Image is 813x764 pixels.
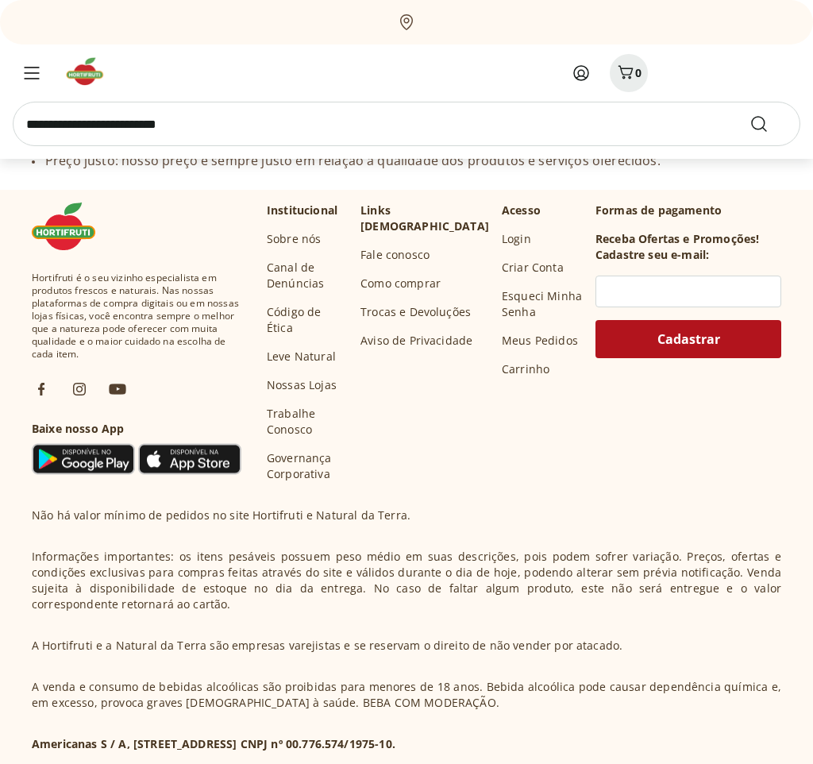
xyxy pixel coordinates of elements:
a: Como comprar [360,276,441,291]
span: 0 [635,65,642,80]
a: Trocas e Devoluções [360,304,471,320]
a: Sobre nós [267,231,321,247]
input: search [13,102,800,146]
button: Cadastrar [595,320,781,358]
img: ytb [108,380,127,399]
a: Esqueci Minha Senha [502,288,583,320]
a: Trabalhe Conosco [267,406,348,438]
button: Carrinho [610,54,648,92]
a: Carrinho [502,361,549,377]
h3: Cadastre seu e-mail: [595,247,709,263]
a: Aviso de Privacidade [360,333,472,349]
img: App Store Icon [138,443,241,475]
p: Não há valor mínimo de pedidos no site Hortifruti e Natural da Terra. [32,507,410,523]
h3: Receba Ofertas e Promoções! [595,231,759,247]
button: Menu [13,54,51,92]
p: A venda e consumo de bebidas alcoólicas são proibidas para menores de 18 anos. Bebida alcoólica p... [32,679,781,711]
a: Canal de Denúncias [267,260,348,291]
img: fb [32,380,51,399]
p: A Hortifruti e a Natural da Terra são empresas varejistas e se reservam o direito de não vender p... [32,638,622,654]
p: Acesso [502,203,541,218]
img: Hortifruti [32,203,111,250]
button: Submit Search [749,114,788,133]
a: Leve Natural [267,349,336,365]
img: Hortifruti [64,56,117,87]
a: Criar Conta [502,260,564,276]
h3: Baixe nosso App [32,421,241,437]
li: Preço justo: nosso preço é sempre justo em relação à qualidade dos produtos e serviços oferecidos. [32,152,781,171]
a: Login [502,231,531,247]
a: Fale conosco [360,247,430,263]
p: Informações importantes: os itens pesáveis possuem peso médio em suas descrições, pois podem sofr... [32,549,781,612]
img: ig [70,380,89,399]
span: Cadastrar [657,333,720,345]
span: Hortifruti é o seu vizinho especialista em produtos frescos e naturais. Nas nossas plataformas de... [32,272,241,361]
a: Nossas Lojas [267,377,337,393]
p: Links [DEMOGRAPHIC_DATA] [360,203,489,234]
a: Código de Ética [267,304,348,336]
a: Governança Corporativa [267,450,348,482]
a: Meus Pedidos [502,333,578,349]
p: Americanas S / A, [STREET_ADDRESS] CNPJ nº 00.776.574/1975-10. [32,736,395,752]
p: Formas de pagamento [595,203,781,218]
img: Google Play Icon [32,443,135,475]
p: Institucional [267,203,337,218]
